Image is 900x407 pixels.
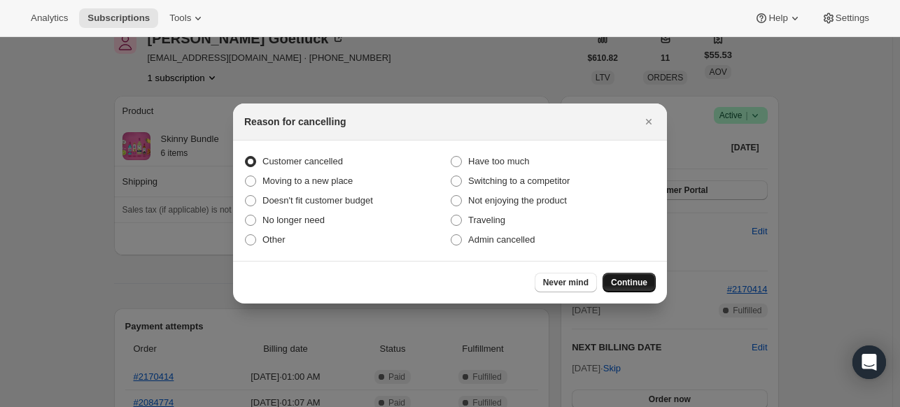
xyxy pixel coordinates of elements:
[603,273,656,292] button: Continue
[161,8,213,28] button: Tools
[543,277,589,288] span: Never mind
[468,195,567,206] span: Not enjoying the product
[768,13,787,24] span: Help
[468,156,529,166] span: Have too much
[262,215,325,225] span: No longer need
[813,8,878,28] button: Settings
[169,13,191,24] span: Tools
[22,8,76,28] button: Analytics
[262,195,373,206] span: Doesn't fit customer budget
[468,234,535,245] span: Admin cancelled
[262,176,353,186] span: Moving to a new place
[746,8,810,28] button: Help
[535,273,597,292] button: Never mind
[31,13,68,24] span: Analytics
[852,345,886,379] div: Open Intercom Messenger
[244,115,346,129] h2: Reason for cancelling
[468,215,505,225] span: Traveling
[79,8,158,28] button: Subscriptions
[836,13,869,24] span: Settings
[639,112,659,131] button: Close
[87,13,150,24] span: Subscriptions
[468,176,570,186] span: Switching to a competitor
[262,234,286,245] span: Other
[262,156,343,166] span: Customer cancelled
[611,277,647,288] span: Continue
